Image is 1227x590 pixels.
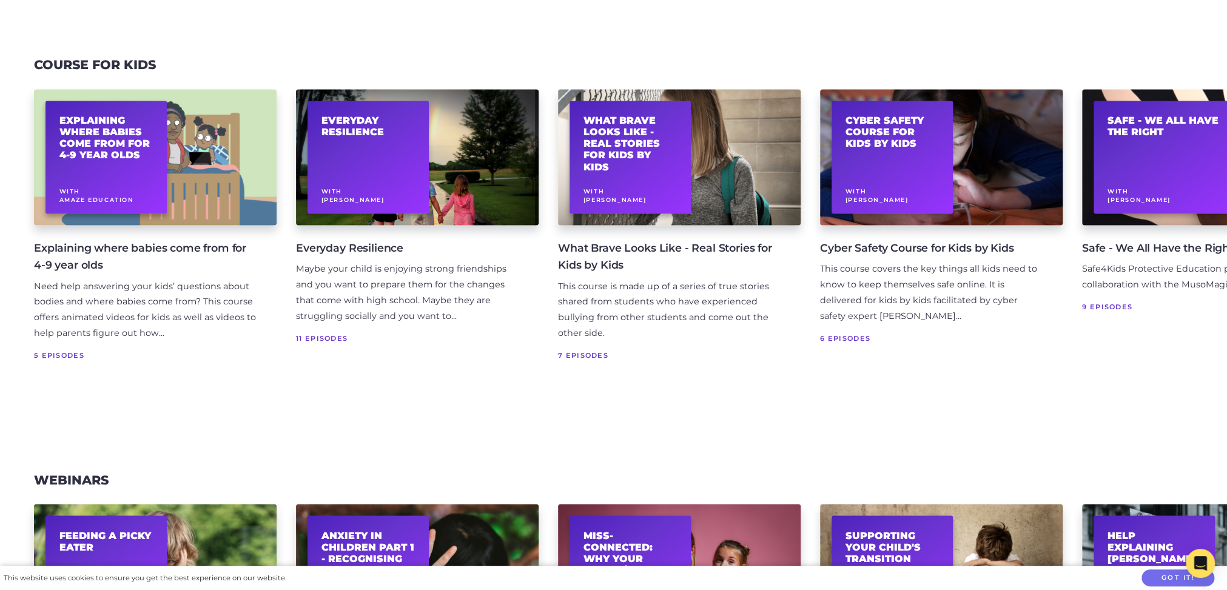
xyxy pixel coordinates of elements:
[321,115,415,138] h2: Everyday Resilience
[34,89,277,375] a: Explaining where babies come from for 4-9 year olds WithAmaze Education Explaining where babies c...
[34,472,109,487] a: Webinars
[4,572,286,585] div: This website uses cookies to ensure you get the best experience on our website.
[583,115,677,173] h2: What Brave Looks Like - Real Stories for Kids by Kids
[59,188,80,195] span: With
[820,240,1043,256] h4: Cyber Safety Course for Kids by Kids
[1108,115,1219,138] h2: Safe - We All Have the Right
[845,115,940,150] h2: Cyber Safety Course for Kids by Kids
[59,196,134,203] span: Amaze Education
[34,240,257,273] h4: Explaining where babies come from for 4-9 year olds
[1186,549,1215,578] div: Open Intercom Messenger
[583,196,647,203] span: [PERSON_NAME]
[296,240,519,256] h4: Everyday Resilience
[845,188,866,195] span: With
[558,279,781,342] div: This course is made up of a series of true stories shared from students who have experienced bull...
[321,196,385,203] span: [PERSON_NAME]
[558,240,781,273] h4: What Brave Looks Like - Real Stories for Kids by Kids
[34,349,257,361] span: 5 Episodes
[34,57,156,72] a: Course for Kids
[34,279,257,342] div: Need help answering your kids’ questions about bodies and where babies come from? This course off...
[558,349,781,361] span: 7 Episodes
[296,332,519,344] span: 11 Episodes
[845,529,940,588] h2: Supporting Your Child's Transition Back To School
[59,115,153,161] h2: Explaining where babies come from for 4-9 year olds
[583,188,604,195] span: With
[321,188,342,195] span: With
[1141,569,1214,587] button: Got it!
[59,529,153,552] h2: Feeding A Picky Eater
[558,89,801,375] a: What Brave Looks Like - Real Stories for Kids by Kids With[PERSON_NAME] What Brave Looks Like - R...
[1108,196,1171,203] span: [PERSON_NAME]
[845,196,909,203] span: [PERSON_NAME]
[296,89,539,375] a: Everyday Resilience With[PERSON_NAME] Everyday Resilience Maybe your child is enjoying strong fri...
[820,261,1043,324] div: This course covers the key things all kids need to know to keep themselves safe online. It is del...
[820,332,1043,344] span: 6 Episodes
[820,89,1063,375] a: Cyber Safety Course for Kids by Kids With[PERSON_NAME] Cyber Safety Course for Kids by Kids This ...
[1108,188,1128,195] span: With
[296,261,519,324] div: Maybe your child is enjoying strong friendships and you want to prepare them for the changes that...
[321,529,415,576] h2: Anxiety In Children Part 1 - Recognising Anxiety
